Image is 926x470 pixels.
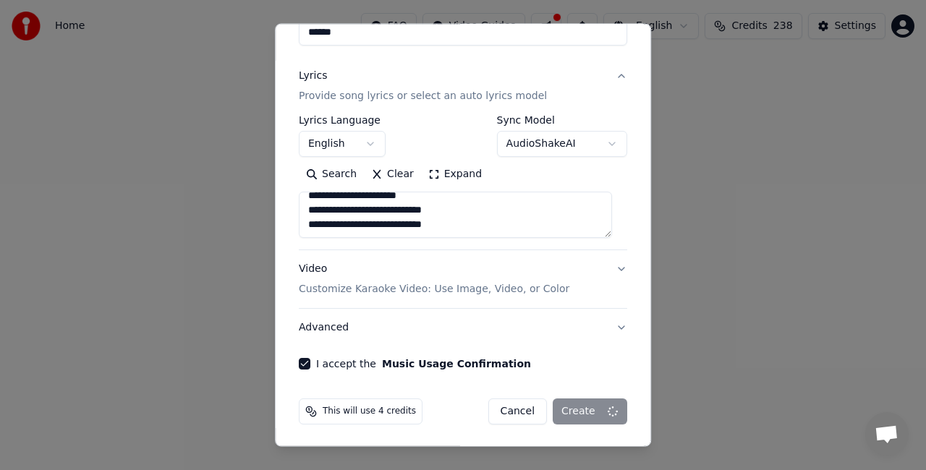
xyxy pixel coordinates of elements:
button: Expand [421,163,489,186]
p: Customize Karaoke Video: Use Image, Video, or Color [299,282,569,296]
button: LyricsProvide song lyrics or select an auto lyrics model [299,57,627,115]
label: Lyrics Language [299,115,386,125]
button: Advanced [299,309,627,346]
button: Cancel [488,398,547,424]
div: Video [299,262,569,296]
span: This will use 4 credits [323,406,416,417]
button: Search [299,163,364,186]
label: I accept the [316,359,531,369]
button: VideoCustomize Karaoke Video: Use Image, Video, or Color [299,250,627,308]
button: Clear [364,163,421,186]
button: I accept the [382,359,531,369]
div: LyricsProvide song lyrics or select an auto lyrics model [299,115,627,249]
div: Lyrics [299,69,327,83]
p: Provide song lyrics or select an auto lyrics model [299,89,547,103]
label: Sync Model [497,115,627,125]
